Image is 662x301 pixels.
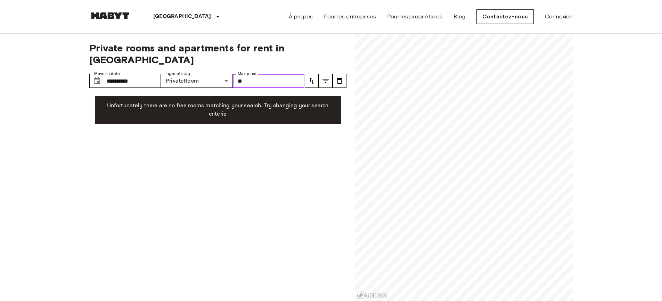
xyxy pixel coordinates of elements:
[305,74,319,88] button: tune
[387,12,442,21] a: Pour les propriétaires
[90,74,104,88] button: Choose date, selected date is 18 Aug 2025
[289,12,313,21] a: À propos
[238,71,256,77] label: Max price
[94,71,120,77] label: Move-in date
[319,74,333,88] button: tune
[357,291,387,299] a: Mapbox logo
[166,71,190,77] label: Type of stay
[89,42,346,66] span: Private rooms and apartments for rent in [GEOGRAPHIC_DATA]
[100,102,335,118] p: Unfortunately there are no free rooms matching your search. Try changing your search criteria
[333,74,346,88] button: tune
[89,12,131,19] img: Habyt
[476,9,534,24] a: Contactez-nous
[324,12,376,21] a: Pour les entreprises
[153,12,211,21] p: [GEOGRAPHIC_DATA]
[453,12,465,21] a: Blog
[161,74,233,88] div: PrivateRoom
[545,12,573,21] a: Connexion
